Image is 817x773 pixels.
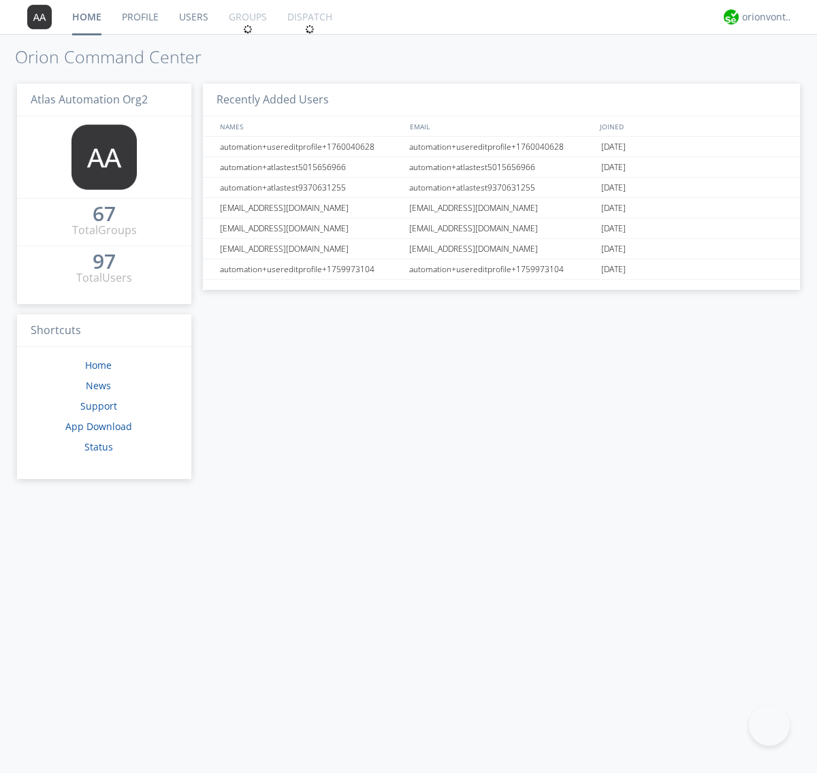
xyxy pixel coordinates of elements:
img: 373638.png [27,5,52,29]
a: Support [80,399,117,412]
div: Total Groups [72,223,137,238]
div: [EMAIL_ADDRESS][DOMAIN_NAME] [217,198,405,218]
div: [EMAIL_ADDRESS][DOMAIN_NAME] [217,239,405,259]
div: NAMES [217,116,403,136]
div: automation+usereditprofile+1760040628 [406,137,598,157]
div: [EMAIL_ADDRESS][DOMAIN_NAME] [406,239,598,259]
div: orionvontas+atlas+automation+org2 [742,10,793,24]
img: 373638.png [71,125,137,190]
div: [EMAIL_ADDRESS][DOMAIN_NAME] [217,218,405,238]
div: automation+atlastest5015656966 [217,157,405,177]
a: [EMAIL_ADDRESS][DOMAIN_NAME][EMAIL_ADDRESS][DOMAIN_NAME][DATE] [203,239,800,259]
span: [DATE] [601,198,626,218]
a: 67 [93,207,116,223]
a: Home [85,359,112,372]
div: automation+usereditprofile+1759973104 [217,259,405,279]
div: automation+usereditprofile+1759973104 [406,259,598,279]
span: [DATE] [601,259,626,280]
span: [DATE] [601,157,626,178]
a: automation+atlastest9370631255automation+atlastest9370631255[DATE] [203,178,800,198]
iframe: Toggle Customer Support [749,705,790,746]
h3: Shortcuts [17,314,191,348]
div: 67 [93,207,116,220]
div: 97 [93,254,116,268]
div: EMAIL [406,116,596,136]
div: automation+atlastest9370631255 [217,178,405,197]
a: [EMAIL_ADDRESS][DOMAIN_NAME][EMAIL_ADDRESS][DOMAIN_NAME][DATE] [203,218,800,239]
div: [EMAIL_ADDRESS][DOMAIN_NAME] [406,218,598,238]
span: [DATE] [601,218,626,239]
div: JOINED [596,116,787,136]
div: Total Users [76,270,132,286]
img: spin.svg [305,24,315,34]
a: automation+usereditprofile+1759973104automation+usereditprofile+1759973104[DATE] [203,259,800,280]
a: automation+usereditprofile+1760040628automation+usereditprofile+1760040628[DATE] [203,137,800,157]
span: [DATE] [601,239,626,259]
span: [DATE] [601,178,626,198]
a: automation+atlastest5015656966automation+atlastest5015656966[DATE] [203,157,800,178]
span: [DATE] [601,137,626,157]
a: Status [84,440,113,453]
div: automation+atlastest9370631255 [406,178,598,197]
span: Atlas Automation Org2 [31,92,148,107]
img: spin.svg [243,24,253,34]
a: News [86,379,111,392]
a: 97 [93,254,116,270]
a: [EMAIL_ADDRESS][DOMAIN_NAME][EMAIL_ADDRESS][DOMAIN_NAME][DATE] [203,198,800,218]
h3: Recently Added Users [203,84,800,117]
div: [EMAIL_ADDRESS][DOMAIN_NAME] [406,198,598,218]
div: automation+atlastest5015656966 [406,157,598,177]
img: 29d36aed6fa347d5a1537e7736e6aa13 [724,10,739,24]
div: automation+usereditprofile+1760040628 [217,137,405,157]
a: App Download [65,420,132,433]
